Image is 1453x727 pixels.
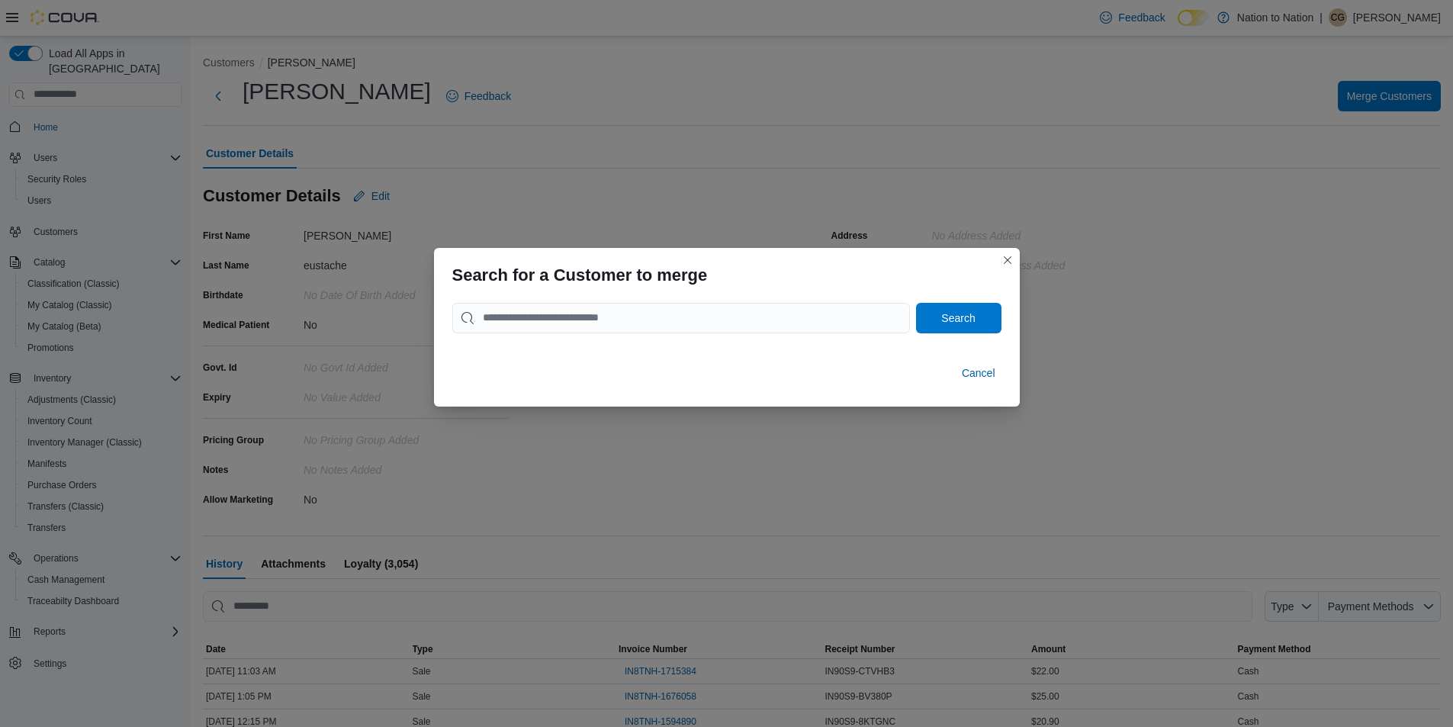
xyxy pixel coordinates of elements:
button: Cancel [956,358,1001,388]
span: Cancel [962,365,995,381]
h3: Search for a Customer to merge [452,266,708,285]
span: Search [941,310,975,326]
button: Search [916,303,1001,333]
button: Closes this modal window [998,251,1017,269]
